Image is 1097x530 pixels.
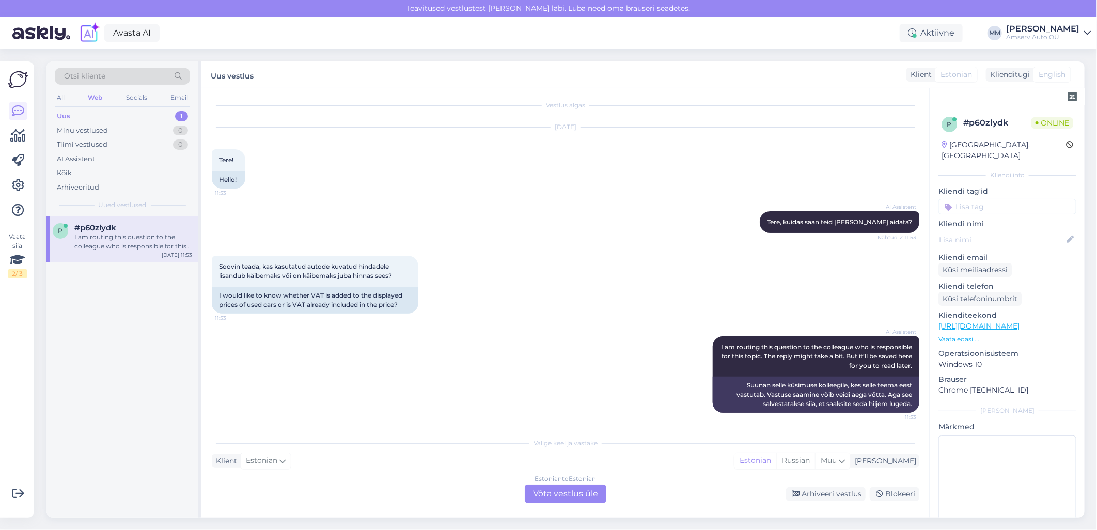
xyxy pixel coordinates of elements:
[1006,25,1079,33] div: [PERSON_NAME]
[906,69,932,80] div: Klient
[215,189,254,197] span: 11:53
[212,101,919,110] div: Vestlus algas
[938,252,1076,263] p: Kliendi email
[938,374,1076,385] p: Brauser
[776,453,815,469] div: Russian
[57,168,72,178] div: Kõik
[535,474,597,484] div: Estonian to Estonian
[938,321,1020,331] a: [URL][DOMAIN_NAME]
[942,139,1066,161] div: [GEOGRAPHIC_DATA], [GEOGRAPHIC_DATA]
[938,281,1076,292] p: Kliendi telefon
[938,186,1076,197] p: Kliendi tag'id
[57,182,99,193] div: Arhiveeritud
[246,455,277,466] span: Estonian
[211,68,254,82] label: Uus vestlus
[57,139,107,150] div: Tiimi vestlused
[938,385,1076,396] p: Chrome [TECHNICAL_ID]
[8,232,27,278] div: Vaata siia
[58,227,63,235] span: p
[938,170,1076,180] div: Kliendi info
[870,487,919,501] div: Blokeeri
[8,70,28,89] img: Askly Logo
[74,232,192,251] div: I am routing this question to the colleague who is responsible for this topic. The reply might ta...
[713,377,919,413] div: Suunan selle küsimuse kolleegile, kes selle teema eest vastutab. Vastuse saamine võib veidi aega ...
[104,24,160,42] a: Avasta AI
[219,156,233,164] span: Tere!
[1068,92,1077,101] img: zendesk
[988,26,1002,40] div: MM
[124,91,149,104] div: Socials
[525,485,606,503] div: Võta vestlus üle
[877,203,916,211] span: AI Assistent
[162,251,192,259] div: [DATE] 11:53
[212,122,919,132] div: [DATE]
[938,199,1076,214] input: Lisa tag
[986,69,1030,80] div: Klienditugi
[173,126,188,136] div: 0
[721,343,914,369] span: I am routing this question to the colleague who is responsible for this topic. The reply might ta...
[941,69,972,80] span: Estonian
[851,456,916,466] div: [PERSON_NAME]
[767,218,912,226] span: Tere, kuidas saan teid [PERSON_NAME] aidata?
[1039,69,1065,80] span: English
[168,91,190,104] div: Email
[877,413,916,421] span: 11:53
[821,456,837,465] span: Muu
[938,406,1076,415] div: [PERSON_NAME]
[900,24,963,42] div: Aktiivne
[963,117,1031,129] div: # p60zlydk
[57,126,108,136] div: Minu vestlused
[219,262,392,279] span: Soovin teada, kas kasutatud autode kuvatud hindadele lisandub käibemaks või on käibemaks juba hin...
[939,234,1064,245] input: Lisa nimi
[938,263,1012,277] div: Küsi meiliaadressi
[64,71,105,82] span: Otsi kliente
[79,22,100,44] img: explore-ai
[938,359,1076,370] p: Windows 10
[1031,117,1073,129] span: Online
[212,287,418,314] div: I would like to know whether VAT is added to the displayed prices of used cars or is VAT already ...
[175,111,188,121] div: 1
[212,456,237,466] div: Klient
[938,219,1076,229] p: Kliendi nimi
[8,269,27,278] div: 2 / 3
[877,328,916,336] span: AI Assistent
[173,139,188,150] div: 0
[938,292,1022,306] div: Küsi telefoninumbrit
[1006,25,1091,41] a: [PERSON_NAME]Amserv Auto OÜ
[938,422,1076,432] p: Märkmed
[212,171,245,189] div: Hello!
[55,91,67,104] div: All
[57,111,70,121] div: Uus
[1006,33,1079,41] div: Amserv Auto OÜ
[215,314,254,322] span: 11:53
[212,439,919,448] div: Valige keel ja vastake
[938,310,1076,321] p: Klienditeekond
[877,233,916,241] span: Nähtud ✓ 11:53
[57,154,95,164] div: AI Assistent
[99,200,147,210] span: Uued vestlused
[734,453,776,469] div: Estonian
[938,335,1076,344] p: Vaata edasi ...
[86,91,104,104] div: Web
[74,223,116,232] span: #p60zlydk
[947,120,952,128] span: p
[938,348,1076,359] p: Operatsioonisüsteem
[786,487,866,501] div: Arhiveeri vestlus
